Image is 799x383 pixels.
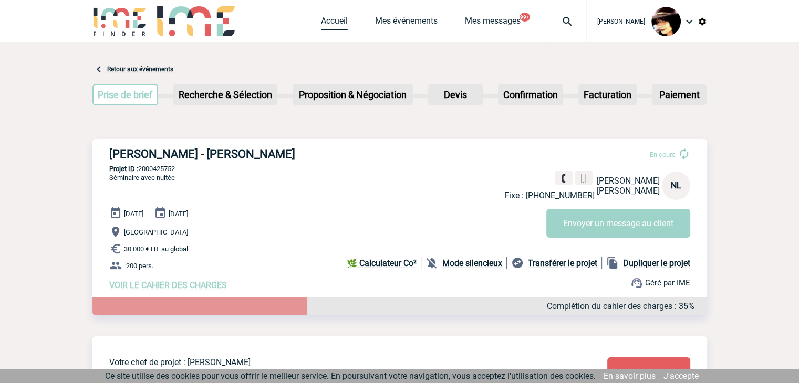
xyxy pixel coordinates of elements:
[169,210,188,218] span: [DATE]
[174,85,276,104] p: Recherche & Sélection
[94,85,158,104] p: Prise de brief
[321,16,348,30] a: Accueil
[124,210,143,218] span: [DATE]
[528,258,597,268] b: Transférer le projet
[520,13,530,22] button: 99+
[109,357,545,367] p: Votre chef de projet : [PERSON_NAME]
[546,209,690,238] button: Envoyer un message au client
[499,85,562,104] p: Confirmation
[504,190,595,200] p: Fixe : [PHONE_NUMBER]
[294,85,412,104] p: Proposition & Négociation
[559,174,568,183] img: fixe.png
[347,258,417,268] b: 🌿 Calculateur Co²
[124,245,188,253] span: 30 000 € HT au global
[671,180,681,190] span: NL
[597,186,660,196] span: [PERSON_NAME]
[347,257,421,269] a: 🌿 Calculateur Co²
[604,371,656,381] a: En savoir plus
[623,258,690,268] b: Dupliquer le projet
[597,176,660,186] span: [PERSON_NAME]
[109,165,138,173] b: Projet ID :
[442,258,502,268] b: Mode silencieux
[124,228,188,236] span: [GEOGRAPHIC_DATA]
[634,368,664,378] span: Modifier
[663,371,699,381] a: J'accepte
[92,165,707,173] p: 2000425752
[109,174,175,182] span: Séminaire avec nuitée
[645,278,690,288] span: Géré par IME
[597,18,645,25] span: [PERSON_NAME]
[606,257,619,269] img: file_copy-black-24dp.png
[579,174,588,183] img: portable.png
[651,7,681,36] img: 101023-0.jpg
[653,85,705,104] p: Paiement
[126,262,153,270] span: 200 pers.
[109,280,227,290] a: VOIR LE CAHIER DES CHARGES
[92,6,147,36] img: IME-Finder
[630,276,643,289] img: support.png
[650,151,676,158] span: En cours
[375,16,438,30] a: Mes événements
[107,66,173,73] a: Retour aux événements
[429,85,482,104] p: Devis
[465,16,521,30] a: Mes messages
[579,85,636,104] p: Facturation
[105,371,596,381] span: Ce site utilise des cookies pour vous offrir le meilleur service. En poursuivant votre navigation...
[109,147,424,161] h3: [PERSON_NAME] - [PERSON_NAME]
